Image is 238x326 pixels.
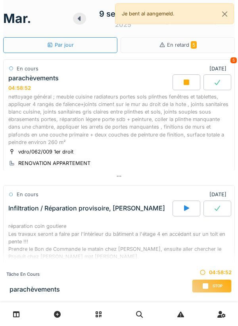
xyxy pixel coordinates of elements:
div: Infiltration / Réparation provisoire, [PERSON_NAME] [8,205,165,212]
div: Je bent al aangemeld. [115,3,234,24]
div: 2025 [115,20,131,29]
span: En retard [167,42,197,48]
div: En cours [17,65,38,72]
div: En cours [17,191,38,198]
div: 9 septembre [99,8,148,20]
div: 5 [230,57,237,63]
div: vdro/062/009 1er droit [18,148,73,155]
div: Tâche en cours [6,271,60,278]
h1: mar. [3,11,31,26]
div: RENOVATION APPARTEMENT [18,159,90,167]
h3: parachèvements [10,286,60,293]
div: nettoyage général ; meuble cuisine radiateurs portes sols plinthes fenêtres et tablettes, appliqu... [8,93,230,146]
div: [DATE] [209,65,230,72]
span: Stop [213,283,223,289]
button: Close [216,4,234,25]
span: 5 [191,41,197,49]
div: parachèvements [8,74,59,82]
div: 04:58:52 [192,269,232,276]
div: réparation coin goutiere Les travaux seront a faire par l'intérieur du bâtiment a l'étage 4 en ac... [8,222,230,321]
div: Par jour [47,41,74,49]
div: 04:58:52 [8,85,31,91]
div: [DATE] [209,191,230,198]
